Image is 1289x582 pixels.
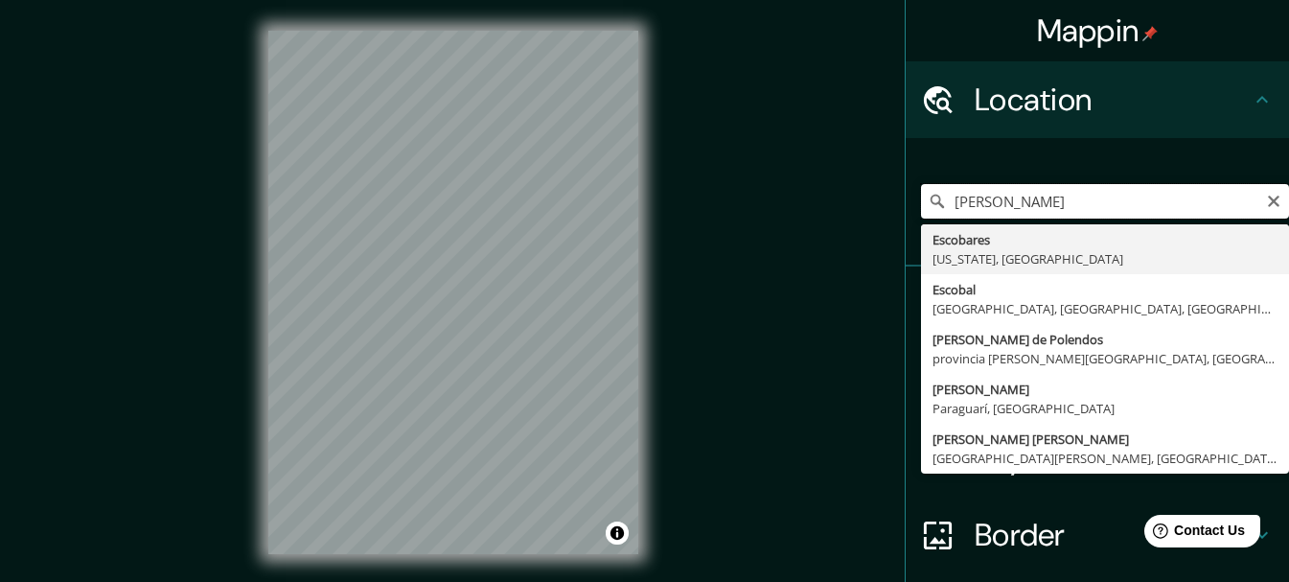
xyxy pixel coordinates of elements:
canvas: Map [268,31,638,554]
div: [US_STATE], [GEOGRAPHIC_DATA] [932,249,1277,268]
div: provincia [PERSON_NAME][GEOGRAPHIC_DATA], [GEOGRAPHIC_DATA] [932,349,1277,368]
div: Escobal [932,280,1277,299]
div: Layout [906,420,1289,497]
div: [GEOGRAPHIC_DATA], [GEOGRAPHIC_DATA], [GEOGRAPHIC_DATA] [932,299,1277,318]
div: Border [906,497,1289,573]
div: Style [906,343,1289,420]
button: Clear [1266,191,1281,209]
button: Toggle attribution [606,522,629,545]
iframe: Help widget launcher [1118,507,1268,561]
h4: Layout [975,439,1251,477]
div: [PERSON_NAME] [PERSON_NAME] [932,430,1277,449]
div: Paraguarí, [GEOGRAPHIC_DATA] [932,399,1277,418]
h4: Location [975,81,1251,119]
h4: Border [975,516,1251,554]
img: pin-icon.png [1142,26,1158,41]
div: Pins [906,267,1289,343]
div: Location [906,61,1289,138]
div: [PERSON_NAME] [932,380,1277,399]
div: [GEOGRAPHIC_DATA][PERSON_NAME], [GEOGRAPHIC_DATA] [932,449,1277,468]
h4: Mappin [1037,12,1159,50]
div: [PERSON_NAME] de Polendos [932,330,1277,349]
input: Pick your city or area [921,184,1289,219]
div: Escobares [932,230,1277,249]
